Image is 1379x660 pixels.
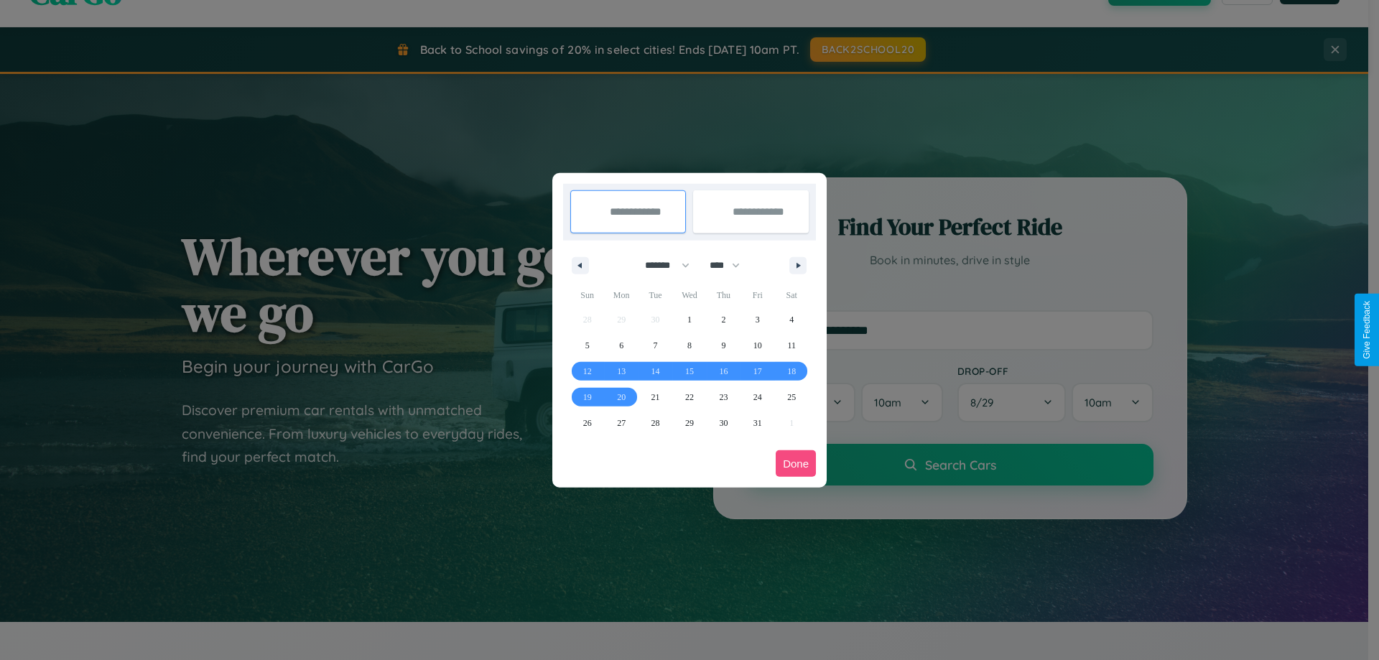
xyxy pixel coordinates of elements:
button: 1 [672,307,706,333]
button: 13 [604,358,638,384]
button: 27 [604,410,638,436]
span: 10 [753,333,762,358]
button: 6 [604,333,638,358]
span: 30 [719,410,728,436]
button: 23 [707,384,740,410]
span: 4 [789,307,794,333]
button: 28 [639,410,672,436]
button: 3 [740,307,774,333]
span: 7 [654,333,658,358]
button: 30 [707,410,740,436]
button: 17 [740,358,774,384]
span: 29 [685,410,694,436]
button: 29 [672,410,706,436]
button: 5 [570,333,604,358]
button: 21 [639,384,672,410]
span: 8 [687,333,692,358]
span: Mon [604,284,638,307]
span: 27 [617,410,626,436]
span: 12 [583,358,592,384]
span: 20 [617,384,626,410]
span: 1 [687,307,692,333]
span: Sat [775,284,809,307]
button: 19 [570,384,604,410]
span: 19 [583,384,592,410]
span: Fri [740,284,774,307]
button: 11 [775,333,809,358]
span: Thu [707,284,740,307]
span: Tue [639,284,672,307]
span: Wed [672,284,706,307]
button: 10 [740,333,774,358]
span: 11 [787,333,796,358]
span: 28 [651,410,660,436]
span: 17 [753,358,762,384]
button: 26 [570,410,604,436]
button: 31 [740,410,774,436]
button: 9 [707,333,740,358]
span: 6 [619,333,623,358]
button: 15 [672,358,706,384]
span: 21 [651,384,660,410]
span: 3 [756,307,760,333]
button: 20 [604,384,638,410]
span: Sun [570,284,604,307]
button: 8 [672,333,706,358]
button: 22 [672,384,706,410]
span: 14 [651,358,660,384]
button: 16 [707,358,740,384]
span: 31 [753,410,762,436]
span: 9 [721,333,725,358]
span: 15 [685,358,694,384]
button: 24 [740,384,774,410]
button: Done [776,450,816,477]
button: 18 [775,358,809,384]
span: 23 [719,384,728,410]
span: 18 [787,358,796,384]
span: 26 [583,410,592,436]
span: 25 [787,384,796,410]
span: 22 [685,384,694,410]
span: 5 [585,333,590,358]
span: 13 [617,358,626,384]
button: 2 [707,307,740,333]
span: 24 [753,384,762,410]
button: 7 [639,333,672,358]
button: 14 [639,358,672,384]
button: 25 [775,384,809,410]
button: 4 [775,307,809,333]
span: 2 [721,307,725,333]
div: Give Feedback [1362,301,1372,359]
span: 16 [719,358,728,384]
button: 12 [570,358,604,384]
